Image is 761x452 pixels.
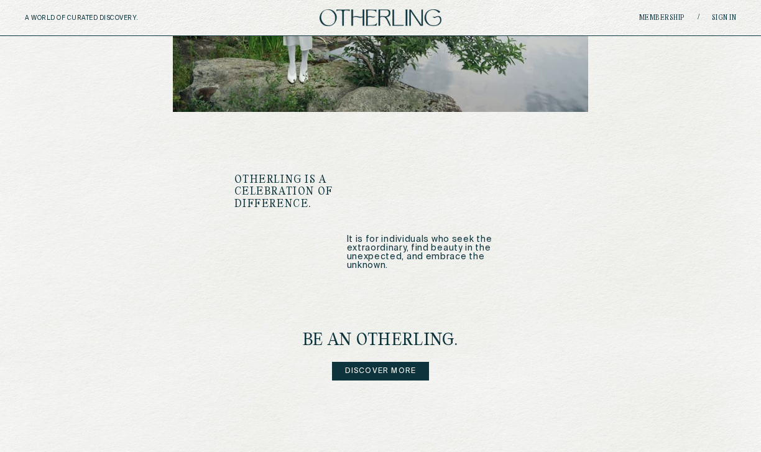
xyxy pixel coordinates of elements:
[347,235,527,270] p: It is for individuals who seek the extraordinary, find beauty in the unexpected, and embrace the ...
[320,9,441,26] img: logo
[698,13,699,22] span: /
[639,14,685,22] a: Membership
[303,332,458,349] h4: be an Otherling.
[712,14,737,22] a: Sign in
[234,174,399,210] h1: OTHERLING IS A CELEBRATION OF DIFFERENCE.
[332,362,430,381] a: Discover more
[25,14,192,22] h5: A WORLD OF CURATED DISCOVERY.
